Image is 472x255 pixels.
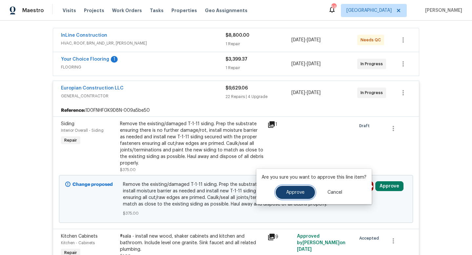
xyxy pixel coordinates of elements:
[111,56,118,63] div: 1
[291,61,321,67] span: -
[286,190,305,195] span: Approve
[63,7,76,14] span: Visits
[361,61,385,67] span: In Progress
[276,186,315,199] button: Approve
[291,37,321,43] span: -
[61,57,109,62] a: Your Choice Flooring
[72,182,113,187] b: Change proposed
[62,137,80,144] span: Repair
[61,234,98,239] span: Kitchen Cabinets
[150,8,164,13] span: Tasks
[61,241,95,245] span: Kitchen - Cabinets
[291,89,321,96] span: -
[359,235,382,242] span: Accepted
[61,86,124,90] a: Europian Construction LLC
[297,247,312,252] span: [DATE]
[171,7,197,14] span: Properties
[120,168,136,172] span: $375.00
[22,7,44,14] span: Maestro
[307,90,321,95] span: [DATE]
[226,57,247,62] span: $3,399.37
[307,38,321,42] span: [DATE]
[307,62,321,66] span: [DATE]
[331,4,336,10] div: 59
[291,38,305,42] span: [DATE]
[291,90,305,95] span: [DATE]
[61,40,226,47] span: HVAC, ROOF, BRN_AND_LRR, [PERSON_NAME]
[123,210,349,217] span: $375.00
[61,128,104,132] span: Interior Overall - Siding
[226,86,248,90] span: $9,629.06
[317,186,353,199] button: Cancel
[267,121,293,128] div: 1
[112,7,142,14] span: Work Orders
[267,233,293,241] div: 9
[226,41,291,47] div: 1 Repair
[375,181,403,191] button: Approve
[120,233,264,253] div: #sala - install new wood, shaker cabinets and kitchen and bathroom. Include level one granite. Si...
[359,123,372,129] span: Draft
[291,62,305,66] span: [DATE]
[361,89,385,96] span: In Progress
[61,64,226,70] span: FLOORING
[327,190,342,195] span: Cancel
[61,107,85,114] b: Reference:
[262,174,366,181] p: Are you sure you want to approve this line item?
[205,7,247,14] span: Geo Assignments
[423,7,462,14] span: [PERSON_NAME]
[84,7,104,14] span: Projects
[61,33,107,38] a: InLine Construction
[346,7,392,14] span: [GEOGRAPHIC_DATA]
[61,122,74,126] span: Siding
[297,234,345,252] span: Approved by [PERSON_NAME] on
[226,33,249,38] span: $8,800.00
[120,121,264,167] div: Remove the existing/damaged T-1-11 siding. Prep the substrate ensuring there is no further damage...
[226,65,291,71] div: 1 Repair
[226,93,291,100] div: 22 Repairs | 4 Upgrade
[123,181,349,207] span: Remove the existing/damaged T-1-11 siding. Prep the substrate ensuring there is no further damage...
[53,105,419,116] div: 1D0FNHFGK9D8N-009a5be50
[361,37,383,43] span: Needs QC
[61,93,226,99] span: GENERAL_CONTRACTOR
